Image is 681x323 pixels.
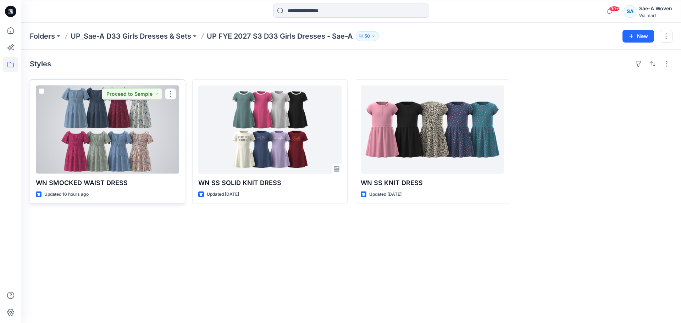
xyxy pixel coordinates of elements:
button: New [622,30,654,43]
a: WN SMOCKED WAIST DRESS [36,85,179,174]
p: Updated [DATE] [369,191,402,198]
p: UP FYE 2027 S3 D33 Girls Dresses - Sae-A [207,31,353,41]
a: WN SS KNIT DRESS [361,85,504,174]
p: WN SMOCKED WAIST DRESS [36,178,179,188]
a: Folders [30,31,55,41]
p: Updated [DATE] [207,191,239,198]
div: SA [624,5,636,18]
span: 99+ [609,6,620,12]
a: UP_Sae-A D33 Girls Dresses & Sets [71,31,191,41]
p: Updated 16 hours ago [44,191,89,198]
h4: Styles [30,60,51,68]
p: WN SS SOLID KNIT DRESS [198,178,342,188]
p: WN SS KNIT DRESS [361,178,504,188]
a: WN SS SOLID KNIT DRESS [198,85,342,174]
div: Walmart [639,13,672,18]
button: 50 [356,31,379,41]
p: 50 [365,32,370,40]
div: Sae-A Woven [639,4,672,13]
